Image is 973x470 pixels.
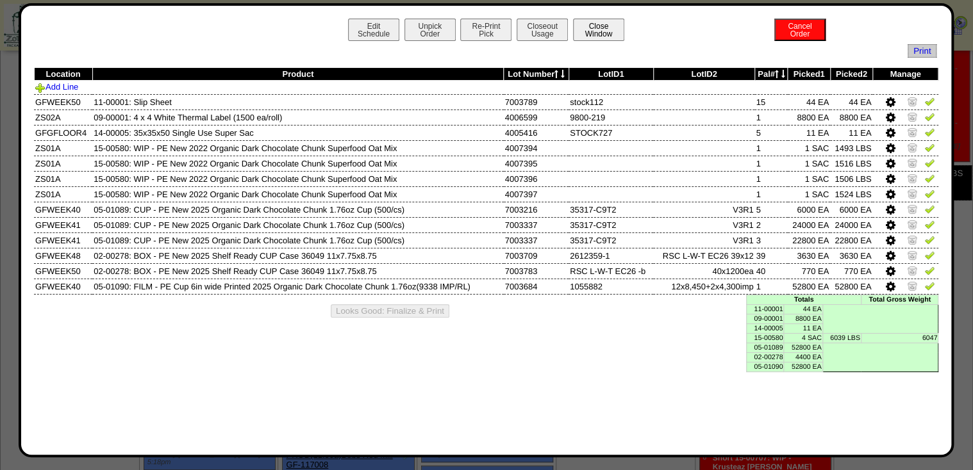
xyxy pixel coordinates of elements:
[747,362,784,371] td: 05-01090
[92,263,503,279] td: 02-00278: BOX - PE New 2025 Shelf Ready CUP Case 36049 11x7.75x8.75
[754,232,787,248] td: 3
[784,362,822,371] td: 52800 EA
[653,217,754,232] td: V3R1
[504,94,569,109] td: 7003789
[784,304,822,314] td: 44 EA
[924,265,935,275] img: Verify Pick
[788,140,830,156] td: 1 SAC
[754,109,787,125] td: 1
[573,19,624,41] button: CloseWindow
[34,217,92,232] td: GFWEEK41
[747,323,784,333] td: 14-00005
[830,232,872,248] td: 22800 EA
[924,142,935,152] img: Verify Pick
[92,140,503,156] td: 15-00580: WIP - PE New 2022 Organic Dark Chocolate Chunk Superfood Oat Mix
[747,295,861,304] td: Totals
[754,140,787,156] td: 1
[784,323,822,333] td: 11 EA
[348,19,399,41] button: EditSchedule
[774,19,826,41] button: CancelOrder
[830,263,872,279] td: 770 EA
[784,314,822,323] td: 8800 EA
[569,109,653,125] td: 9800-219
[754,171,787,186] td: 1
[569,94,653,109] td: stock112
[404,19,456,41] button: UnpickOrder
[92,109,503,125] td: 09-00001: 4 x 4 White Thermal Label (1500 ea/roll)
[569,232,653,248] td: 35317-C9T2
[569,125,653,140] td: STOCK727
[34,156,92,171] td: ZS01A
[754,186,787,202] td: 1
[907,127,917,137] img: Zero Item and Verify
[569,279,653,294] td: 1055882
[653,263,754,279] td: 40x1200ea
[830,109,872,125] td: 8800 EA
[34,109,92,125] td: ZS02A
[34,186,92,202] td: ZS01A
[754,263,787,279] td: 40
[830,186,872,202] td: 1524 LBS
[572,29,626,38] a: CloseWindow
[34,140,92,156] td: ZS01A
[924,219,935,229] img: Verify Pick
[747,352,784,362] td: 02-00278
[907,173,917,183] img: Zero Item and Verify
[788,94,830,109] td: 44 EA
[788,68,830,81] th: Picked1
[754,94,787,109] td: 15
[907,204,917,214] img: Zero Item and Verify
[754,202,787,217] td: 5
[907,265,917,275] img: Zero Item and Verify
[34,94,92,109] td: GFWEEK50
[830,125,872,140] td: 11 EA
[92,125,503,140] td: 14-00005: 35x35x50 Single Use Super Sac
[784,333,822,343] td: 4 SAC
[788,232,830,248] td: 22800 EA
[924,188,935,199] img: Verify Pick
[504,232,569,248] td: 7003337
[924,173,935,183] img: Verify Pick
[504,171,569,186] td: 4007396
[460,19,511,41] button: Re-PrintPick
[504,125,569,140] td: 4005416
[908,44,936,58] a: Print
[34,125,92,140] td: GFGFLOOR4
[569,248,653,263] td: 2612359-1
[92,202,503,217] td: 05-01089: CUP - PE New 2025 Organic Dark Chocolate Chunk 1.76oz Cup (500/cs)
[924,250,935,260] img: Verify Pick
[907,188,917,199] img: Zero Item and Verify
[35,83,46,93] img: Add Item to Order
[830,94,872,109] td: 44 EA
[924,96,935,106] img: Verify Pick
[907,142,917,152] img: Zero Item and Verify
[861,333,938,343] td: 6047
[92,186,503,202] td: 15-00580: WIP - PE New 2022 Organic Dark Chocolate Chunk Superfood Oat Mix
[754,217,787,232] td: 2
[504,68,569,81] th: Lot Number
[504,202,569,217] td: 7003216
[92,232,503,248] td: 05-01089: CUP - PE New 2025 Organic Dark Chocolate Chunk 1.76oz Cup (500/cs)
[830,217,872,232] td: 24000 EA
[788,109,830,125] td: 8800 EA
[754,156,787,171] td: 1
[788,125,830,140] td: 11 EA
[504,263,569,279] td: 7003783
[34,171,92,186] td: ZS01A
[788,202,830,217] td: 6000 EA
[92,248,503,263] td: 02-00278: BOX - PE New 2025 Shelf Ready CUP Case 36049 11x7.75x8.75
[569,202,653,217] td: 35317-C9T2
[653,232,754,248] td: V3R1
[788,248,830,263] td: 3630 EA
[822,333,861,343] td: 6039 LBS
[924,204,935,214] img: Verify Pick
[92,217,503,232] td: 05-01089: CUP - PE New 2025 Organic Dark Chocolate Chunk 1.76oz Cup (500/cs)
[569,217,653,232] td: 35317-C9T2
[92,68,503,81] th: Product
[34,68,92,81] th: Location
[331,304,449,318] button: Looks Good: Finalize & Print
[830,140,872,156] td: 1493 LBS
[34,263,92,279] td: GFWEEK50
[924,280,935,291] img: Verify Pick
